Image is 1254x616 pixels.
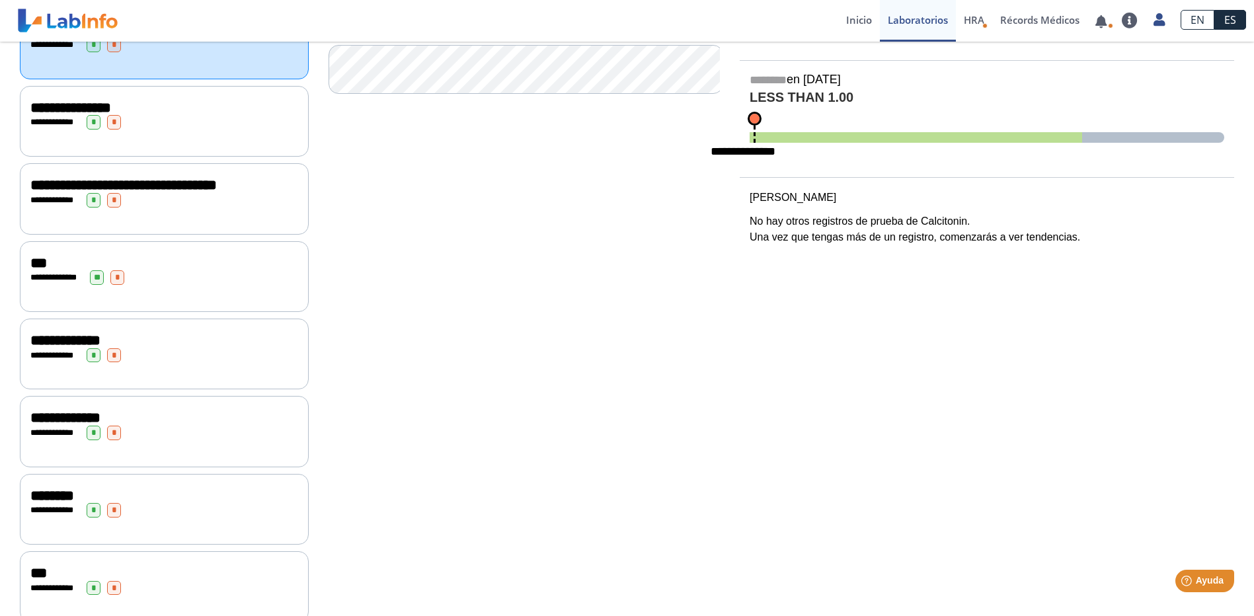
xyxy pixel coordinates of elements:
h5: en [DATE] [750,73,1224,88]
a: ES [1214,10,1246,30]
p: [PERSON_NAME] [750,190,1224,206]
p: No hay otros registros de prueba de Calcitonin. Una vez que tengas más de un registro, comenzarás... [750,213,1224,245]
iframe: Help widget launcher [1136,564,1239,601]
h4: LESS THAN 1.00 [750,90,1224,106]
a: EN [1181,10,1214,30]
span: HRA [964,13,984,26]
